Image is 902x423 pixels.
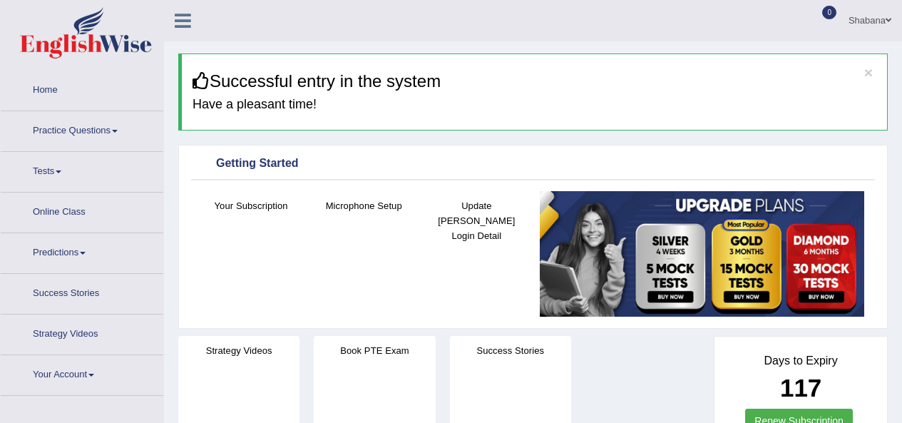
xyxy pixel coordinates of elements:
a: Home [1,71,163,106]
span: 0 [822,6,836,19]
a: Your Account [1,355,163,391]
img: small5.jpg [540,191,864,317]
div: Getting Started [195,153,871,175]
h4: Have a pleasant time! [193,98,876,112]
h4: Days to Expiry [730,355,871,367]
a: Predictions [1,233,163,269]
h4: Your Subscription [202,198,300,213]
h4: Update [PERSON_NAME] Login Detail [427,198,526,243]
h4: Success Stories [450,343,571,358]
h4: Strategy Videos [178,343,299,358]
h3: Successful entry in the system [193,72,876,91]
a: Tests [1,152,163,188]
a: Strategy Videos [1,315,163,350]
a: Online Class [1,193,163,228]
button: × [864,65,873,80]
h4: Microphone Setup [314,198,413,213]
b: 117 [780,374,821,402]
a: Success Stories [1,274,163,310]
h4: Book PTE Exam [314,343,435,358]
a: Practice Questions [1,111,163,147]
